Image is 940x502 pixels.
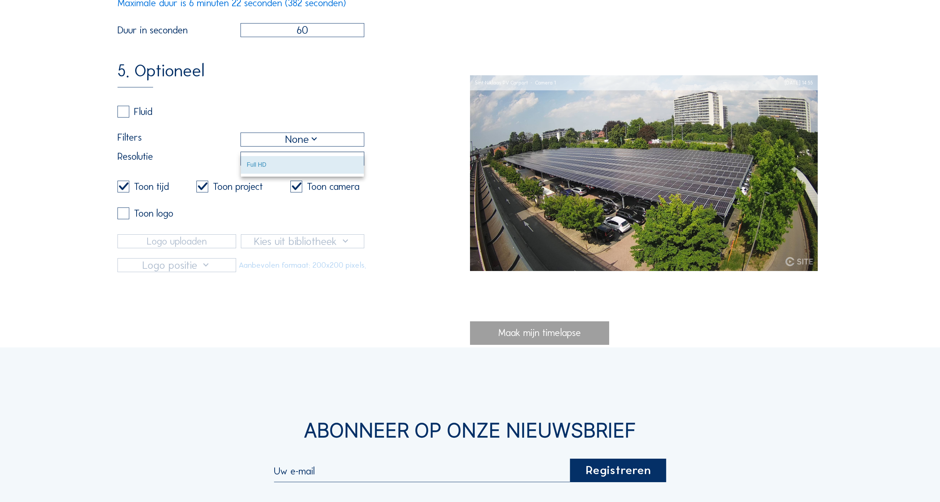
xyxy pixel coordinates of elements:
[570,459,666,482] div: Registreren
[241,152,364,165] div: Full HD
[117,133,241,147] label: Filters
[117,234,236,248] input: Logo uploaden
[307,182,359,192] div: Toon camera
[470,321,609,345] div: Maak mijn timelapse
[274,465,570,477] input: Uw e-mail
[134,209,173,219] div: Toon logo
[241,133,364,146] div: None
[247,161,358,168] div: Full HD
[785,75,813,90] div: [DATE] 14:55
[117,25,241,35] label: Duur in seconden
[134,182,169,192] div: Toon tijd
[117,62,205,87] div: 5. Optioneel
[528,75,556,90] div: Camera 1
[470,75,818,271] img: Image
[285,131,319,148] div: None
[282,151,323,167] div: Full HD
[241,258,364,272] div: Aanbevolen formaat: 200x200 pixels.
[117,420,822,440] div: Abonneer op onze nieuwsbrief
[785,257,813,266] img: C-Site Logo
[213,182,263,192] div: Toon project
[475,75,528,90] div: Sint-Niklaas PV Carport
[134,107,152,117] div: Fluid
[117,152,241,166] label: Resolutie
